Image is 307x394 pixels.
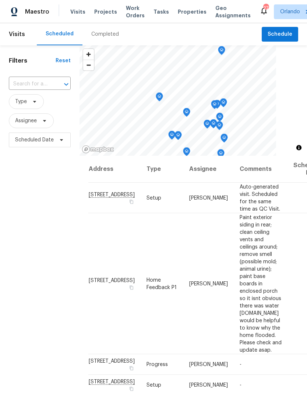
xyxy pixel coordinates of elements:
canvas: Map [80,45,276,156]
span: Scheduled Date [15,136,54,144]
span: Visits [70,8,85,15]
th: Address [88,156,141,183]
span: Progress [147,362,168,367]
span: Properties [178,8,207,15]
div: Map marker [217,149,225,161]
span: Work Orders [126,4,145,19]
th: Assignee [183,156,234,183]
span: Visits [9,26,25,42]
th: Comments [234,156,287,183]
button: Copy Address [128,198,135,205]
button: Toggle attribution [294,143,303,152]
span: [PERSON_NAME] [189,195,228,200]
div: Reset [56,57,71,64]
span: Home Feedback P1 [147,277,177,290]
span: - [240,383,241,388]
span: Orlando [280,8,300,15]
button: Copy Address [128,386,135,392]
span: Type [15,98,27,105]
button: Zoom in [83,49,94,60]
span: Setup [147,383,161,388]
span: Schedule [268,30,292,39]
div: Map marker [204,120,211,131]
div: Map marker [174,131,182,143]
div: Map marker [168,131,176,142]
div: 27 [263,4,268,12]
div: Map marker [183,108,190,119]
div: Completed [91,31,119,38]
div: Scheduled [46,30,74,38]
button: Zoom out [83,60,94,70]
th: Type [141,156,183,183]
span: [STREET_ADDRESS] [89,359,135,364]
input: Search for an address... [9,78,50,90]
span: - [240,362,241,367]
span: Toggle attribution [297,144,301,152]
span: Assignee [15,117,37,124]
span: Maestro [25,8,49,15]
div: Map marker [220,98,227,110]
span: [PERSON_NAME] [189,362,228,367]
span: Geo Assignments [215,4,251,19]
button: Open [61,79,71,89]
div: Map marker [216,113,223,124]
span: Setup [147,195,161,200]
button: Copy Address [128,284,135,291]
span: Auto-generated visit. Scheduled for the same time as QC Visit. [240,184,280,211]
div: Map marker [211,100,218,112]
div: Map marker [183,147,190,159]
span: Tasks [153,9,169,14]
h1: Filters [9,57,56,64]
div: Map marker [220,134,228,145]
button: Copy Address [128,365,135,372]
span: Paint exterior siding in rear; clean ceiling vents and ceilings around; remove smell (possible mo... [240,215,282,352]
span: [PERSON_NAME] [189,281,228,286]
a: Mapbox homepage [82,145,114,154]
div: Map marker [218,46,225,57]
div: Map marker [214,100,221,111]
span: [STREET_ADDRESS] [89,278,135,283]
span: [PERSON_NAME] [189,383,228,388]
span: Projects [94,8,117,15]
div: Map marker [210,119,217,131]
button: Schedule [262,27,298,42]
div: Map marker [216,121,223,133]
div: Map marker [156,92,163,104]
